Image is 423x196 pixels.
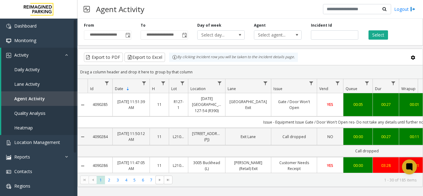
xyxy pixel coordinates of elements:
a: Collapse Details [78,163,88,168]
a: 03:28 [377,163,395,168]
span: YES [327,163,333,168]
div: Data table [78,79,423,173]
span: Page 1 [97,176,105,184]
span: Page 2 [105,176,113,184]
span: Sortable [125,86,130,91]
img: 'icon' [6,140,11,145]
a: H Filter Menu [159,79,168,87]
div: 00:27 [377,134,395,140]
span: Select agent... [254,31,292,39]
button: Select [368,30,388,40]
span: Wrapup [401,86,416,91]
a: Queue Filter Menu [363,79,371,87]
img: 'icon' [6,155,11,160]
a: 4090285 [91,102,109,107]
div: By clicking Incident row you will be taken to the incident details page. [169,53,298,62]
a: Call dropped [275,134,313,140]
img: 'icon' [6,53,11,58]
a: Heatmap [1,120,77,135]
a: Quality Analysis [1,106,77,120]
span: Location Management [14,139,60,145]
a: Activity [1,48,77,62]
span: Page 7 [147,176,155,184]
a: 00:27 [377,102,395,107]
a: Customer Needs Receipt [275,160,313,172]
a: [GEOGRAPHIC_DATA] Exit [229,99,267,111]
span: Monitoring [14,37,36,43]
a: L21082601 [173,163,184,168]
span: Agent Activity [14,96,45,102]
span: Issue [273,86,282,91]
span: Date [115,86,123,91]
img: 'icon' [6,169,11,174]
a: Vend Filter Menu [334,79,342,87]
img: infoIcon.svg [172,55,177,60]
span: Contacts [14,168,32,174]
span: Location [190,86,206,91]
span: Lane [228,86,236,91]
kendo-pager-info: 1 - 30 of 185 items [176,177,416,183]
img: pageIcon [84,2,90,17]
span: Lot [171,86,177,91]
label: Day of week [197,23,221,28]
label: From [84,23,94,28]
span: NO [327,134,333,139]
a: Exit Lane [229,134,267,140]
label: To [141,23,146,28]
button: Export to PDF [84,53,123,62]
span: YES [327,102,333,107]
span: H [152,86,155,91]
a: YES [321,102,339,107]
a: Date Filter Menu [140,79,148,87]
span: Page 6 [139,176,147,184]
span: Heatmap [14,125,33,131]
span: Go to the last page [166,177,171,182]
a: [DATE] 11:51:39 AM [116,99,146,111]
a: 11 [154,163,165,168]
a: 11 [154,134,165,140]
span: Quality Analysis [14,110,46,116]
a: Issue Filter Menu [307,79,316,87]
h3: Agent Activity [93,2,147,17]
span: Lane Activity [14,81,40,87]
a: Lane Activity [1,77,77,91]
span: Go to the next page [155,176,164,184]
span: Go to the next page [157,177,162,182]
span: Regions [14,183,30,189]
span: Go to the last page [164,176,172,184]
span: Daily Activity [14,67,40,72]
span: Activity [14,52,28,58]
span: Vend [319,86,328,91]
span: Id [90,86,94,91]
a: NO [321,134,339,140]
span: Reports [14,154,30,160]
a: Id Filter Menu [103,79,111,87]
span: Page 4 [122,176,130,184]
a: Lot Filter Menu [178,79,187,87]
a: Location Filter Menu [216,79,224,87]
div: 00:05 [347,102,369,107]
a: [DATE] [GEOGRAPHIC_DATA] 127-54 (R390) [192,96,221,114]
img: 'icon' [6,184,11,189]
a: [DATE] 11:47:05 AM [116,160,146,172]
span: Page 3 [114,176,122,184]
span: Select day... [198,31,235,39]
a: 11 [154,102,165,107]
div: 00:00 [347,134,369,140]
a: Agent Activity [1,91,77,106]
span: Dashboard [14,23,37,29]
a: Logout [394,6,415,12]
a: 00:00 [347,163,369,168]
a: Collapse Details [78,134,88,139]
a: [STREET_ADDRESS](PJ) [192,131,221,142]
img: 'icon' [6,24,11,29]
a: Lane Filter Menu [261,79,270,87]
span: Toggle popup [124,31,131,39]
span: Queue [346,86,357,91]
label: Incident Id [311,23,332,28]
a: 4090284 [91,134,109,140]
a: Collapse Details [78,102,88,107]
